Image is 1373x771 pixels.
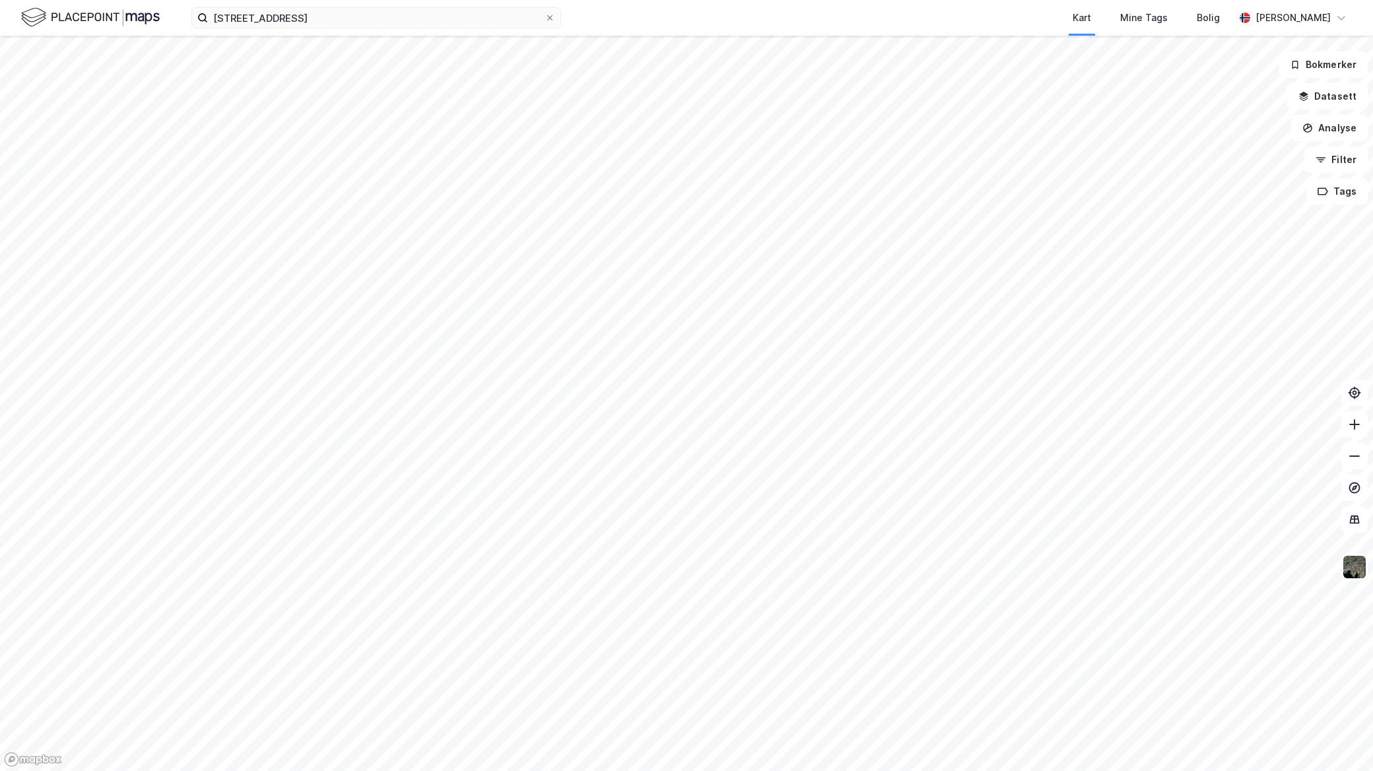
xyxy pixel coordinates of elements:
button: Analyse [1291,115,1368,141]
a: Mapbox homepage [4,752,62,767]
img: logo.f888ab2527a4732fd821a326f86c7f29.svg [21,6,160,29]
div: Bolig [1197,10,1220,26]
button: Tags [1306,178,1368,205]
div: [PERSON_NAME] [1256,10,1331,26]
button: Datasett [1287,83,1368,110]
div: Mine Tags [1120,10,1168,26]
button: Bokmerker [1279,51,1368,78]
div: Kart [1073,10,1091,26]
input: Søk på adresse, matrikkel, gårdeiere, leietakere eller personer [208,8,545,28]
iframe: Chat Widget [1307,708,1373,771]
button: Filter [1304,147,1368,173]
img: 9k= [1342,554,1367,580]
div: Kontrollprogram for chat [1307,708,1373,771]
